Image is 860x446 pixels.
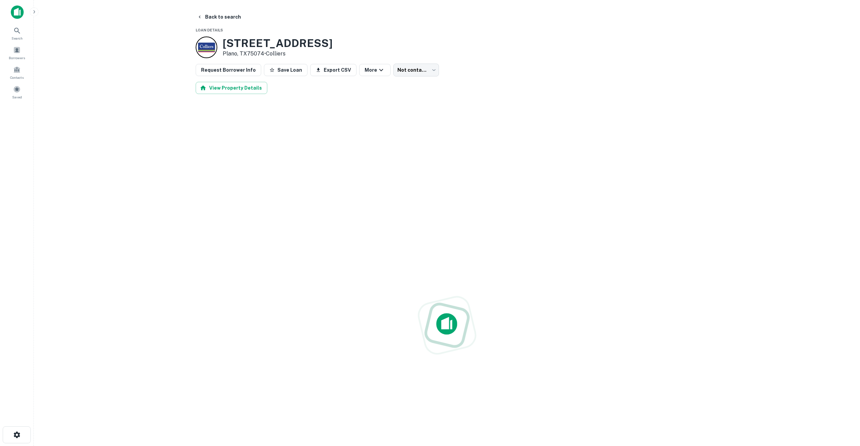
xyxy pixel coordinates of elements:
[2,24,32,42] a: Search
[826,392,860,424] iframe: Chat Widget
[264,64,308,76] button: Save Loan
[11,36,23,41] span: Search
[359,64,391,76] button: More
[11,5,24,19] img: capitalize-icon.png
[393,64,439,76] div: Not contacted
[223,37,333,50] h3: [STREET_ADDRESS]
[2,44,32,62] a: Borrowers
[12,94,22,100] span: Saved
[196,64,261,76] button: Request Borrower Info
[196,82,267,94] button: View Property Details
[2,83,32,101] a: Saved
[223,50,333,58] p: Plano, TX75074 •
[10,75,24,80] span: Contacts
[310,64,357,76] button: Export CSV
[9,55,25,61] span: Borrowers
[266,50,286,57] a: Colliers
[194,11,244,23] button: Back to search
[196,28,223,32] span: Loan Details
[2,63,32,81] a: Contacts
